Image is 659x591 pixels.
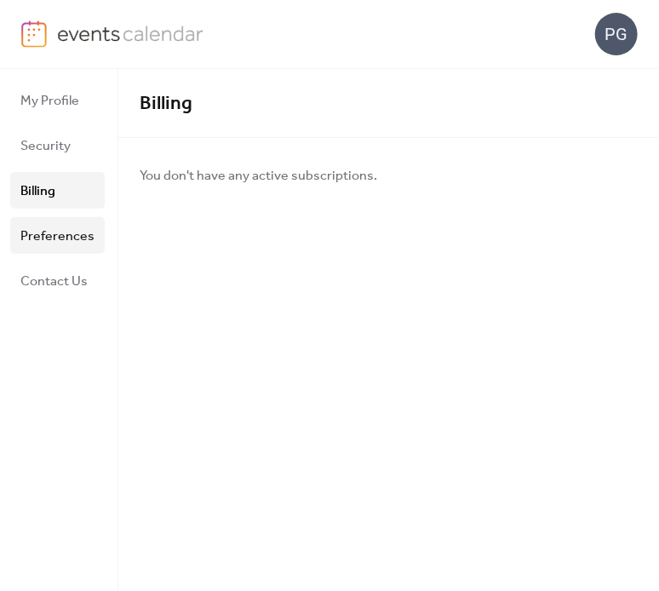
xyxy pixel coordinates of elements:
[10,82,105,118] a: My Profile
[10,217,105,254] a: Preferences
[20,88,79,114] span: My Profile
[10,172,105,209] a: Billing
[57,20,204,46] img: logo-type
[595,13,638,55] div: PG
[10,262,105,299] a: Contact Us
[20,178,55,204] span: Billing
[20,133,71,159] span: Security
[140,166,377,186] span: You don't have any active subscriptions.
[140,85,192,123] span: Billing
[20,268,88,295] span: Contact Us
[21,20,47,48] img: logo
[20,223,95,250] span: Preferences
[10,127,105,164] a: Security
